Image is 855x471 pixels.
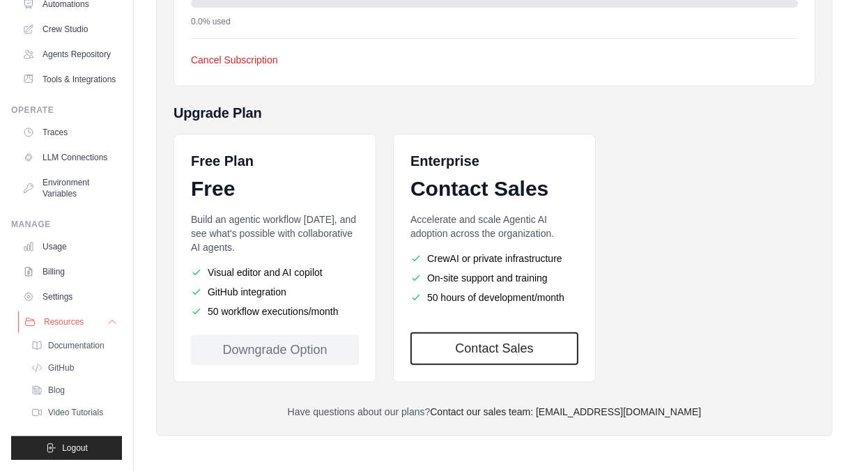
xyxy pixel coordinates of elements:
[410,252,578,265] li: CrewAI or private infrastructure
[191,285,359,299] li: GitHub integration
[17,43,122,65] a: Agents Repository
[191,335,359,365] div: Downgrade Option
[191,53,278,67] button: Cancel Subscription
[25,336,122,355] a: Documentation
[25,380,122,400] a: Blog
[17,171,122,205] a: Environment Variables
[48,362,74,373] span: GitHub
[62,442,88,454] span: Logout
[25,358,122,378] a: GitHub
[17,261,122,283] a: Billing
[410,271,578,285] li: On-site support and training
[191,151,254,171] h6: Free Plan
[410,151,578,171] h6: Enterprise
[11,436,122,460] button: Logout
[48,407,103,418] span: Video Tutorials
[410,291,578,304] li: 50 hours of development/month
[17,235,122,258] a: Usage
[17,121,122,144] a: Traces
[11,105,122,116] div: Operate
[191,304,359,318] li: 50 workflow executions/month
[430,406,701,417] a: Contact our sales team: [EMAIL_ADDRESS][DOMAIN_NAME]
[48,340,105,351] span: Documentation
[18,311,123,333] button: Resources
[17,146,122,169] a: LLM Connections
[191,16,231,27] span: 0.0% used
[191,213,359,254] p: Build an agentic workflow [DATE], and see what's possible with collaborative AI agents.
[11,219,122,230] div: Manage
[191,176,359,201] div: Free
[410,213,578,240] p: Accelerate and scale Agentic AI adoption across the organization.
[17,68,122,91] a: Tools & Integrations
[174,405,815,419] p: Have questions about our plans?
[191,265,359,279] li: Visual editor and AI copilot
[44,316,84,327] span: Resources
[48,385,65,396] span: Blog
[174,103,815,123] h5: Upgrade Plan
[25,403,122,422] a: Video Tutorials
[410,176,578,201] div: Contact Sales
[410,332,578,365] a: Contact Sales
[17,18,122,40] a: Crew Studio
[17,286,122,308] a: Settings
